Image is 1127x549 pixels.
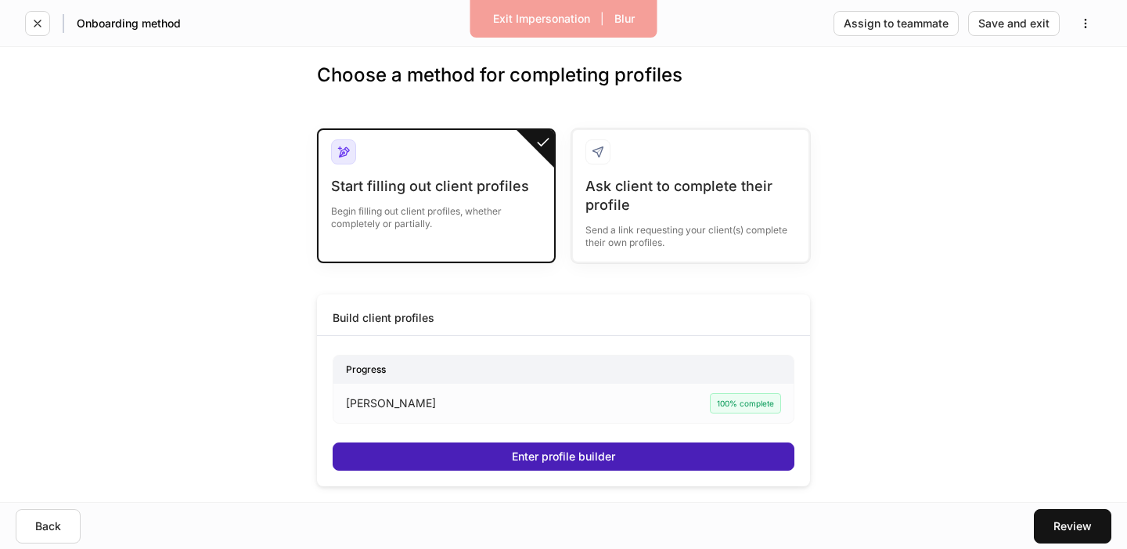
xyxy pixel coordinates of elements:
button: Review [1034,509,1111,544]
div: Build client profiles [333,310,434,326]
div: Back [35,521,61,532]
button: Exit Impersonation [483,6,600,31]
button: Back [16,509,81,544]
div: Progress [333,356,794,383]
div: Enter profile builder [512,451,615,462]
h3: Choose a method for completing profiles [317,63,810,113]
h5: Onboarding method [77,16,181,31]
div: Blur [614,13,635,24]
div: Start filling out client profiles [331,177,542,196]
button: Save and exit [968,11,1060,36]
div: Send a link requesting your client(s) complete their own profiles. [585,215,796,249]
div: Begin filling out client profiles, whether completely or partially. [331,196,542,230]
div: Review [1053,521,1092,532]
div: Exit Impersonation [493,13,590,24]
button: Assign to teammate [834,11,959,36]
div: Save and exit [978,18,1050,29]
p: [PERSON_NAME] [346,395,436,411]
div: Ask client to complete their profile [585,177,796,215]
button: Blur [604,6,645,31]
div: Assign to teammate [844,18,949,29]
button: Enter profile builder [333,442,794,471]
div: 100% complete [710,393,781,414]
